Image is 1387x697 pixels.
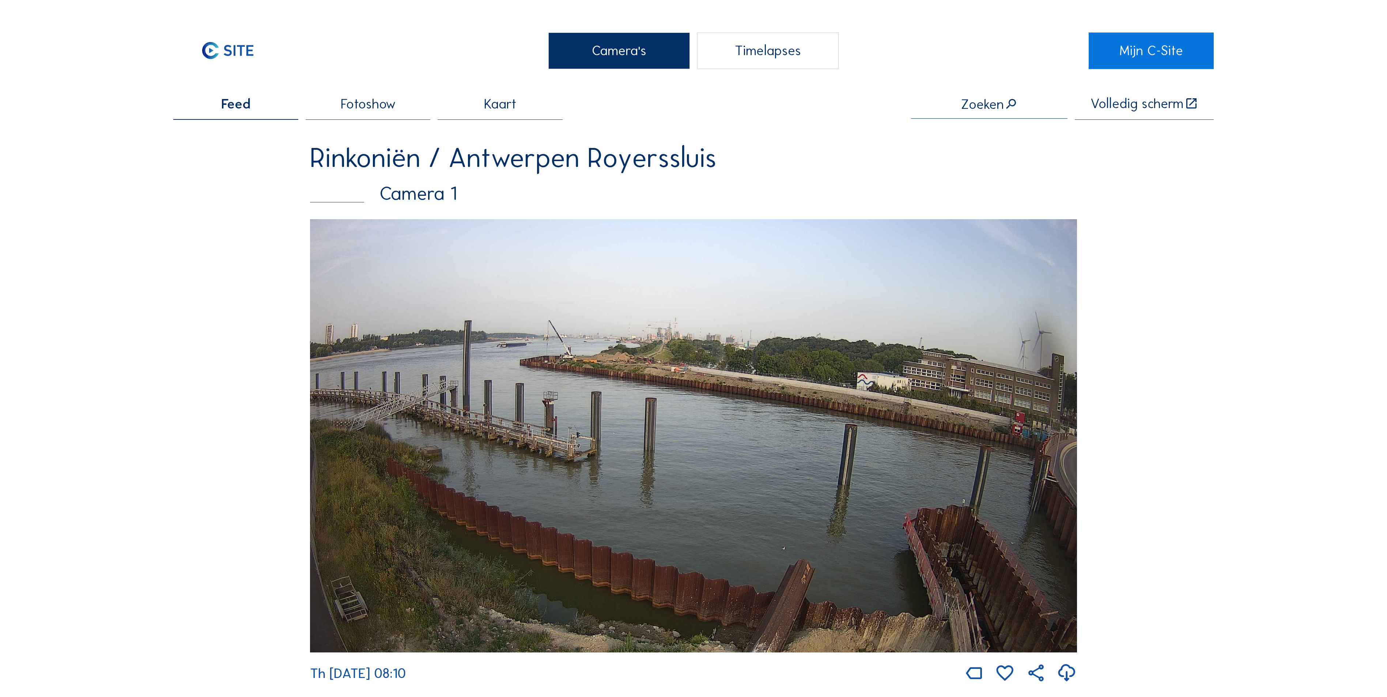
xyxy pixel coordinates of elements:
[310,219,1077,652] img: Image
[221,97,250,111] span: Feed
[1091,97,1183,111] div: Volledig scherm
[310,184,1077,203] div: Camera 1
[697,33,839,69] div: Timelapses
[310,144,1077,171] div: Rinkoniën / Antwerpen Royerssluis
[173,33,298,69] a: C-SITE Logo
[484,97,517,111] span: Kaart
[961,97,1017,111] div: Zoeken
[173,33,282,69] img: C-SITE Logo
[1089,33,1213,69] a: Mijn C-Site
[341,97,396,111] span: Fotoshow
[548,33,690,69] div: Camera's
[310,665,406,682] span: Th [DATE] 08:10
